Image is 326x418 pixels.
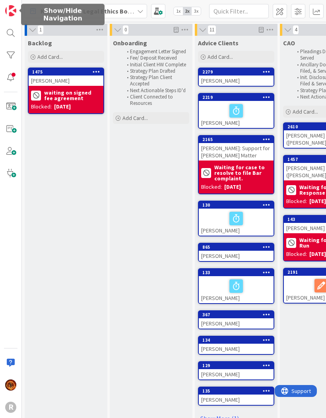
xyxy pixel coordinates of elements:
b: Waiting for case to resolve to file Bar complaint. [214,164,271,181]
span: 1x [174,7,183,15]
li: Strategy Plan Client Accepted [122,74,188,87]
div: 129 [199,362,274,369]
div: 2279 [199,68,274,75]
li: Initial Client HW Complete [122,62,188,68]
img: TR [5,379,16,391]
div: 865[PERSON_NAME] [199,244,274,261]
div: [PERSON_NAME] [29,75,103,86]
div: 135 [199,387,274,395]
span: Backlog [28,39,52,47]
li: Engagement Letter Signed [122,48,188,55]
div: 2219[PERSON_NAME] [199,94,274,128]
div: [DATE] [54,103,71,111]
div: 2279 [202,69,274,75]
div: 130 [199,201,274,209]
div: R [5,402,16,413]
li: Client Connected to Resources [122,94,188,107]
div: [PERSON_NAME]: Support for [PERSON_NAME] Matter [199,143,274,161]
div: [DATE] [224,183,241,191]
div: 1475[PERSON_NAME] [29,68,103,86]
span: Add Card... [37,53,63,60]
h5: Show/Hide Navigation [24,7,101,22]
li: Fee/ Deposit Received [122,55,188,61]
div: [PERSON_NAME] [199,75,274,86]
div: 134 [199,337,274,344]
span: Onboarding [113,39,147,47]
div: 135[PERSON_NAME] [199,387,274,405]
b: waiting on signed fee agreement [44,90,101,101]
div: [PERSON_NAME] [199,318,274,329]
img: Visit kanbanzone.com [5,5,16,16]
span: Add Card... [122,114,148,122]
span: Add Card... [293,108,318,115]
div: 135 [202,388,274,394]
li: Next Actionable Steps ID'd [122,87,188,94]
div: [PERSON_NAME] [199,344,274,354]
span: CAO [283,39,295,47]
span: 11 [208,25,216,35]
span: 4 [293,25,299,35]
div: 1475 [29,68,103,75]
div: [PERSON_NAME] [199,101,274,128]
span: Support [17,1,36,11]
div: Blocked: [286,250,307,258]
div: 129[PERSON_NAME] [199,362,274,379]
div: 130[PERSON_NAME] [199,201,274,236]
div: 1475 [32,69,103,75]
div: [PERSON_NAME] [199,251,274,261]
div: 133 [199,269,274,276]
li: Strategy Plan Drafted [122,68,188,74]
div: [PERSON_NAME] [199,369,274,379]
div: 129 [202,363,274,368]
div: [DATE] [309,250,326,258]
span: Advice Clients [198,39,239,47]
div: [DATE] [309,197,326,205]
div: [PERSON_NAME] [199,395,274,405]
div: 865 [199,244,274,251]
div: 2279[PERSON_NAME] [199,68,274,86]
span: Add Card... [208,53,233,60]
div: 865 [202,244,274,250]
div: Blocked: [31,103,52,111]
div: 367[PERSON_NAME] [199,311,274,329]
div: 133[PERSON_NAME] [199,269,274,303]
div: Blocked: [286,197,307,205]
div: 2219 [202,95,274,100]
input: Quick Filter... [209,4,269,18]
div: 134[PERSON_NAME] [199,337,274,354]
div: [PERSON_NAME] [199,276,274,303]
span: 2x [183,7,192,15]
span: 3x [192,7,201,15]
div: 367 [199,311,274,318]
div: 130 [202,202,274,208]
span: 1 [37,25,44,35]
div: 133 [202,270,274,275]
div: 367 [202,312,274,317]
div: 2165 [202,137,274,142]
div: 134 [202,337,274,343]
div: [PERSON_NAME] [199,209,274,236]
div: 2219 [199,94,274,101]
b: Legal Ethics Board [83,7,137,15]
span: 0 [122,25,129,35]
div: 2165 [199,136,274,143]
div: 2165[PERSON_NAME]: Support for [PERSON_NAME] Matter [199,136,274,161]
div: Blocked: [201,183,222,191]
